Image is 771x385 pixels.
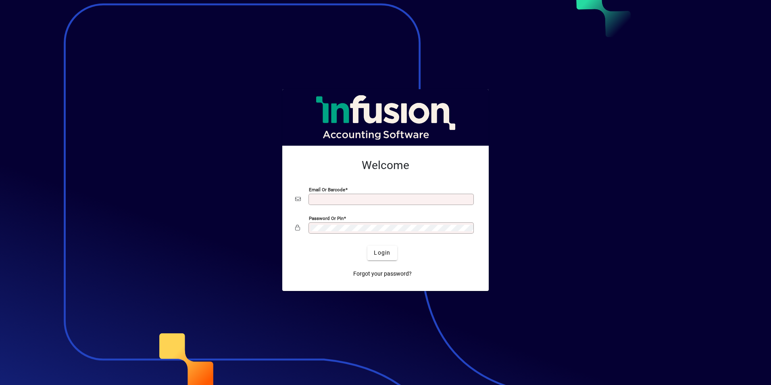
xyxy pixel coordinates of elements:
a: Forgot your password? [350,267,415,281]
span: Forgot your password? [353,270,412,278]
button: Login [367,246,397,260]
h2: Welcome [295,159,476,172]
mat-label: Password or Pin [309,215,344,221]
span: Login [374,249,390,257]
mat-label: Email or Barcode [309,186,345,192]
